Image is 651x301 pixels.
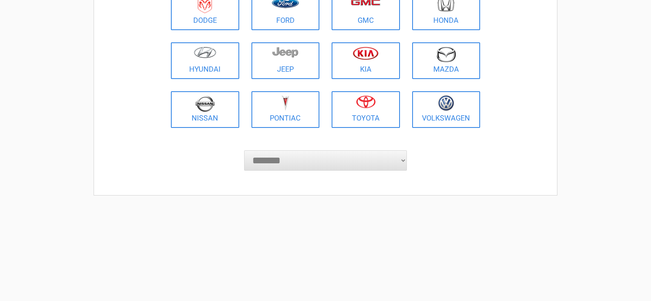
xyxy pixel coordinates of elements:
[251,42,320,79] a: Jeep
[195,95,215,112] img: nissan
[332,91,400,128] a: Toyota
[353,46,378,60] img: kia
[438,95,454,111] img: volkswagen
[251,91,320,128] a: Pontiac
[194,46,216,58] img: hyundai
[412,42,481,79] a: Mazda
[171,42,239,79] a: Hyundai
[281,95,289,111] img: pontiac
[436,46,456,62] img: mazda
[272,46,298,58] img: jeep
[356,95,376,108] img: toyota
[332,42,400,79] a: Kia
[171,91,239,128] a: Nissan
[412,91,481,128] a: Volkswagen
